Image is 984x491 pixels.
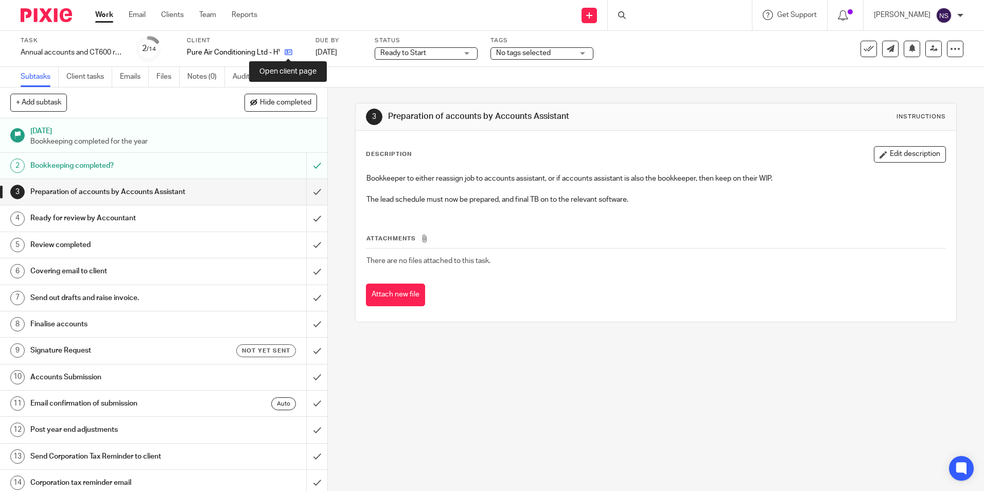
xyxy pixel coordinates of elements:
[30,184,207,200] h1: Preparation of accounts by Accounts Assistant
[21,37,124,45] label: Task
[315,37,362,45] label: Due by
[21,67,59,87] a: Subtasks
[95,10,113,20] a: Work
[244,94,317,111] button: Hide completed
[30,211,207,226] h1: Ready for review by Accountant
[10,212,25,226] div: 4
[161,10,184,20] a: Clients
[10,317,25,331] div: 8
[66,67,112,87] a: Client tasks
[10,343,25,358] div: 9
[366,109,382,125] div: 3
[366,284,425,307] button: Attach new file
[30,396,207,411] h1: Email confirmation of submission
[30,343,207,358] h1: Signature Request
[777,11,817,19] span: Get Support
[10,264,25,278] div: 6
[142,43,156,55] div: 2
[232,10,257,20] a: Reports
[271,397,296,410] div: Auto
[874,10,930,20] p: [PERSON_NAME]
[10,370,25,384] div: 10
[30,475,207,490] h1: Corporation tax reminder email
[496,49,551,57] span: No tags selected
[10,291,25,305] div: 7
[242,346,290,355] span: Not yet sent
[366,195,945,205] p: The lead schedule must now be prepared, and final TB on to the relevant software.
[366,173,945,184] p: Bookkeeper to either reassign job to accounts assistant, or if accounts assistant is also the boo...
[10,159,25,173] div: 2
[30,264,207,279] h1: Covering email to client
[10,449,25,464] div: 13
[30,449,207,464] h1: Send Corporation Tax Reminder to client
[199,10,216,20] a: Team
[936,7,952,24] img: svg%3E
[874,146,946,163] button: Edit description
[233,67,272,87] a: Audit logs
[366,150,412,159] p: Description
[30,290,207,306] h1: Send out drafts and raise invoice.
[366,257,490,265] span: There are no files attached to this task.
[10,238,25,252] div: 5
[490,37,593,45] label: Tags
[260,99,311,107] span: Hide completed
[147,46,156,52] small: /14
[388,111,678,122] h1: Preparation of accounts by Accounts Assistant
[156,67,180,87] a: Files
[10,476,25,490] div: 14
[375,37,478,45] label: Status
[10,396,25,411] div: 11
[30,370,207,385] h1: Accounts Submission
[187,67,225,87] a: Notes (0)
[315,49,337,56] span: [DATE]
[30,158,207,173] h1: Bookkeeping completed?
[21,8,72,22] img: Pixie
[120,67,149,87] a: Emails
[30,136,318,147] p: Bookkeeping completed for the year
[10,185,25,199] div: 3
[366,236,416,241] span: Attachments
[10,94,67,111] button: + Add subtask
[380,49,426,57] span: Ready to Start
[30,317,207,332] h1: Finalise accounts
[897,113,946,121] div: Instructions
[30,237,207,253] h1: Review completed
[10,423,25,437] div: 12
[30,422,207,437] h1: Post year end adjustments
[187,37,303,45] label: Client
[21,47,124,58] div: Annual accounts and CT600 return - BOOKKEEPING CLIENTS
[129,10,146,20] a: Email
[187,47,279,58] p: Pure Air Conditioning Ltd - HWB
[30,124,318,136] h1: [DATE]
